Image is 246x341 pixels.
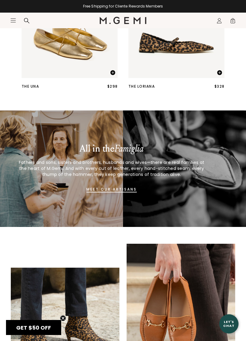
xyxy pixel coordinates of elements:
[6,320,61,335] div: GET $50 OFFClose teaser
[107,84,118,89] div: $298
[86,182,137,197] a: MEET OUR ARTISANS
[230,19,236,25] span: 0
[22,84,39,89] div: The Una
[10,17,16,23] button: Open site menu
[214,84,224,89] div: $328
[16,324,51,331] span: GET $50 OFF
[115,143,144,154] em: Famiglia
[219,320,238,327] div: Let's Chat
[18,159,205,177] p: Fathers and sons, sisters and brothers, husbands and wives—there are real families at the heart o...
[18,143,205,155] p: All in the
[60,315,66,321] button: Close teaser
[100,17,147,24] img: M.Gemi
[128,84,155,89] div: The Loriana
